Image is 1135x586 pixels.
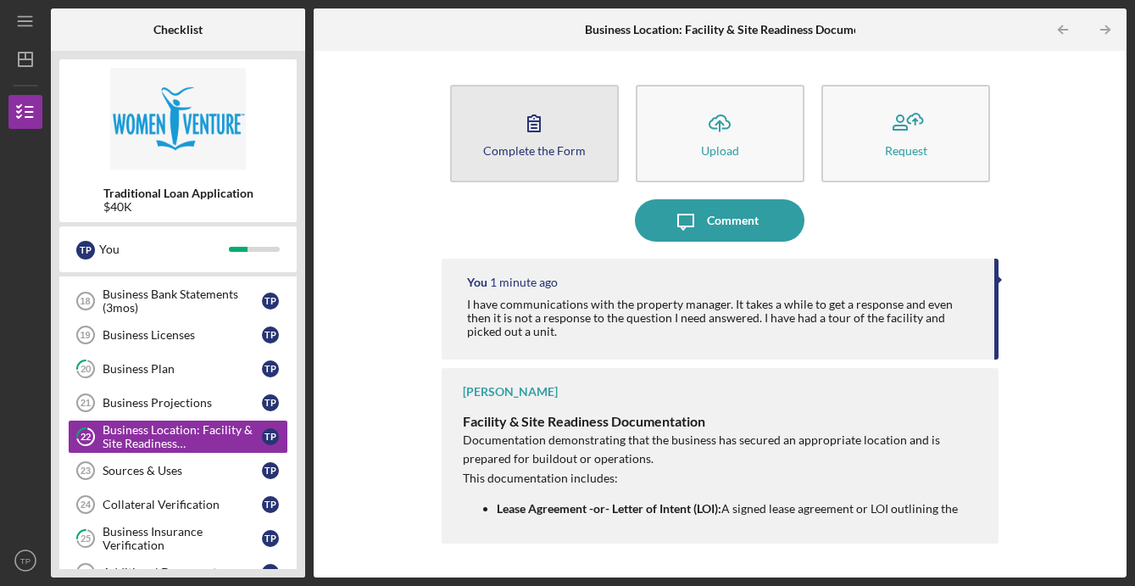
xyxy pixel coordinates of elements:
[103,362,262,376] div: Business Plan
[103,525,262,552] div: Business Insurance Verification
[81,533,91,544] tspan: 25
[467,276,487,289] div: You
[497,501,721,516] strong: Lease Agreement -or- Letter of Intent (LOI):
[262,428,279,445] div: T P
[497,499,982,556] p: A signed lease agreement or LOI outlining the rental terms, location, square footage, and duratio...
[103,423,262,450] div: Business Location: Facility & Site Readiness Documentation
[81,364,92,375] tspan: 20
[262,293,279,310] div: T P
[635,199,804,242] button: Comment
[80,296,90,306] tspan: 18
[821,85,990,182] button: Request
[103,187,253,200] b: Traditional Loan Application
[262,326,279,343] div: T P
[68,284,288,318] a: 18Business Bank Statements (3mos)TP
[80,330,90,340] tspan: 19
[463,385,558,399] div: [PERSON_NAME]
[68,454,288,488] a: 23Sources & UsesTP
[262,360,279,377] div: T P
[490,276,558,289] time: 2025-09-12 14:28
[103,287,262,315] div: Business Bank Statements (3mos)
[585,23,898,36] b: Business Location: Facility & Site Readiness Documentation
[483,144,586,157] div: Complete the Form
[103,200,253,214] div: $40K
[262,564,279,581] div: T P
[636,85,804,182] button: Upload
[103,396,262,410] div: Business Projections
[68,420,288,454] a: 22Business Location: Facility & Site Readiness DocumentationTP
[103,566,262,579] div: Additional Documents
[8,544,42,578] button: TP
[262,496,279,513] div: T P
[701,144,739,157] div: Upload
[463,431,982,469] p: Documentation demonstrating that the business has secured an appropriate location and is prepared...
[103,498,262,511] div: Collateral Verification
[99,235,229,264] div: You
[76,241,95,260] div: T P
[20,556,31,566] text: TP
[103,328,262,342] div: Business Licenses
[68,488,288,522] a: 24Collateral VerificationTP
[68,352,288,386] a: 20Business PlanTP
[81,432,91,443] tspan: 22
[467,298,977,338] div: I have communications with the property manager. It takes a while to get a response and even then...
[262,462,279,479] div: T P
[81,398,91,408] tspan: 21
[59,68,297,170] img: Product logo
[450,85,619,182] button: Complete the Form
[463,469,982,488] p: This documentation includes:
[885,144,927,157] div: Request
[103,464,262,477] div: Sources & Uses
[707,199,759,242] div: Comment
[153,23,203,36] b: Checklist
[81,466,91,476] tspan: 23
[68,386,288,420] a: 21Business ProjectionsTP
[262,394,279,411] div: T P
[68,522,288,555] a: 25Business Insurance VerificationTP
[262,530,279,547] div: T P
[68,318,288,352] a: 19Business LicensesTP
[81,567,91,578] tspan: 26
[81,499,92,510] tspan: 24
[463,413,705,429] span: Facility & Site Readiness Documentation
